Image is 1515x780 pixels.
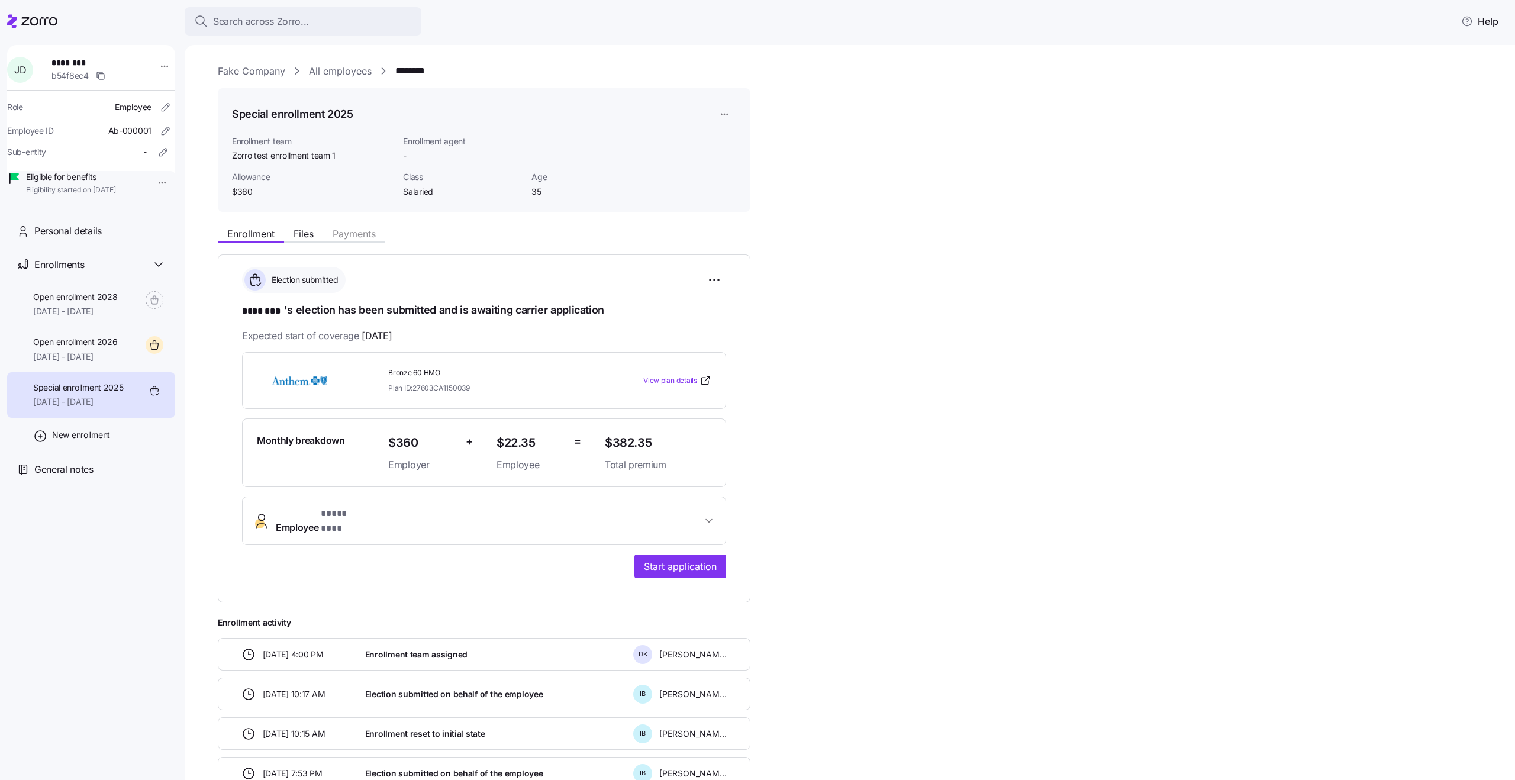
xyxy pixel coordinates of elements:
span: [DATE] - [DATE] [33,305,117,317]
span: J D [14,65,26,75]
span: Start application [644,559,717,573]
span: b54f8ec4 [51,70,89,82]
span: Class [403,171,522,183]
span: Sub-entity [7,146,46,158]
span: Election submitted on behalf of the employee [365,768,543,779]
span: $360 [388,433,456,453]
span: Eligibility started on [DATE] [26,185,116,195]
span: [PERSON_NAME] [659,649,727,660]
span: Employee [115,101,151,113]
span: Age [531,171,650,183]
button: Search across Zorro... [185,7,421,36]
a: Fake Company [218,64,285,79]
span: Employee [497,457,565,472]
span: [DATE] 10:17 AM [263,688,325,700]
span: 35 [531,186,650,198]
span: [DATE] - [DATE] [33,351,117,363]
button: Start application [634,555,726,578]
span: $22.35 [497,433,565,453]
span: Open enrollment 2026 [33,336,117,348]
span: Enrollments [34,257,84,272]
span: = [574,433,581,450]
span: Employer [388,457,456,472]
span: Monthly breakdown [257,433,345,448]
span: Ab-000001 [108,125,151,137]
span: Eligible for benefits [26,171,116,183]
span: Help [1461,14,1498,28]
span: Payments [333,229,376,238]
span: Enrollment reset to initial state [365,728,485,740]
span: Open enrollment 2028 [33,291,117,303]
span: I B [640,691,646,697]
span: Bronze 60 HMO [388,368,595,378]
span: - [143,146,147,158]
span: Role [7,101,23,113]
a: View plan details [643,375,711,386]
span: Total premium [605,457,711,472]
span: Election submitted on behalf of the employee [365,688,543,700]
span: - [403,150,407,162]
span: Allowance [232,171,394,183]
span: I B [640,730,646,737]
a: All employees [309,64,372,79]
h1: Special enrollment 2025 [232,107,353,121]
span: D K [639,651,647,657]
span: I B [640,770,646,776]
span: Election submitted [268,274,338,286]
button: Help [1452,9,1508,33]
span: New enrollment [52,429,110,441]
span: Expected start of coverage [242,328,392,343]
span: [PERSON_NAME] [659,768,727,779]
span: View plan details [643,375,697,386]
span: [DATE] 10:15 AM [263,728,325,740]
span: Employee [276,507,369,535]
span: Enrollment activity [218,617,750,628]
h1: 's election has been submitted and is awaiting carrier application [242,302,726,319]
span: Employee ID [7,125,54,137]
img: Anthem [257,367,342,394]
span: [DATE] - [DATE] [33,396,124,408]
span: Enrollment team [232,136,394,147]
span: [PERSON_NAME] [659,688,727,700]
span: Special enrollment 2025 [33,382,124,394]
span: [DATE] 7:53 PM [263,768,323,779]
span: [DATE] 4:00 PM [263,649,324,660]
span: $360 [232,186,394,198]
span: [PERSON_NAME] [659,728,727,740]
span: Plan ID: 27603CA1150039 [388,383,470,393]
span: Search across Zorro... [213,14,309,29]
span: Salaried [403,186,522,198]
span: Zorro test enrollment team 1 [232,150,394,162]
span: Enrollment [227,229,275,238]
span: [DATE] [362,328,392,343]
span: $382.35 [605,433,711,453]
span: Files [294,229,314,238]
span: General notes [34,462,94,477]
span: + [466,433,473,450]
span: Enrollment agent [403,136,522,147]
span: Personal details [34,224,102,238]
span: Enrollment team assigned [365,649,468,660]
